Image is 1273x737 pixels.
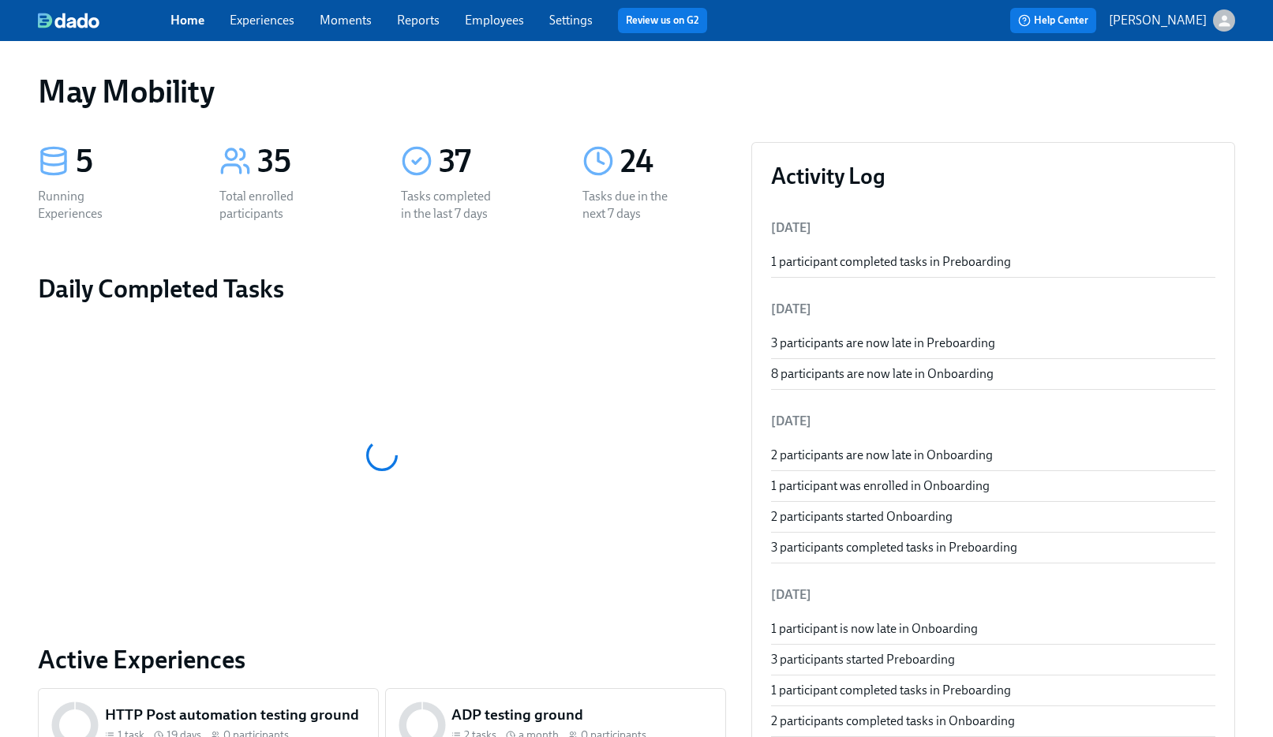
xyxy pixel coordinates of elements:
[439,142,545,181] div: 37
[771,335,1215,352] div: 3 participants are now late in Preboarding
[38,188,139,223] div: Running Experiences
[771,162,1215,190] h3: Activity Log
[549,13,593,28] a: Settings
[219,188,320,223] div: Total enrolled participants
[170,13,204,28] a: Home
[771,651,1215,668] div: 3 participants started Preboarding
[771,402,1215,440] li: [DATE]
[771,290,1215,328] li: [DATE]
[1010,8,1096,33] button: Help Center
[320,13,372,28] a: Moments
[1018,13,1088,28] span: Help Center
[626,13,699,28] a: Review us on G2
[465,13,524,28] a: Employees
[771,477,1215,495] div: 1 participant was enrolled in Onboarding
[771,713,1215,730] div: 2 participants completed tasks in Onboarding
[771,365,1215,383] div: 8 participants are now late in Onboarding
[1109,12,1207,29] p: [PERSON_NAME]
[771,220,811,235] span: [DATE]
[38,73,214,110] h1: May Mobility
[230,13,294,28] a: Experiences
[397,13,440,28] a: Reports
[618,8,707,33] button: Review us on G2
[257,142,363,181] div: 35
[620,142,726,181] div: 24
[38,644,726,675] a: Active Experiences
[771,508,1215,526] div: 2 participants started Onboarding
[771,620,1215,638] div: 1 participant is now late in Onboarding
[771,682,1215,699] div: 1 participant completed tasks in Preboarding
[1109,9,1235,32] button: [PERSON_NAME]
[401,188,502,223] div: Tasks completed in the last 7 days
[38,273,726,305] h2: Daily Completed Tasks
[105,705,365,725] h5: HTTP Post automation testing ground
[771,576,1215,614] li: [DATE]
[771,447,1215,464] div: 2 participants are now late in Onboarding
[771,253,1215,271] div: 1 participant completed tasks in Preboarding
[38,13,99,28] img: dado
[38,13,170,28] a: dado
[582,188,683,223] div: Tasks due in the next 7 days
[771,539,1215,556] div: 3 participants completed tasks in Preboarding
[451,705,712,725] h5: ADP testing ground
[76,142,182,181] div: 5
